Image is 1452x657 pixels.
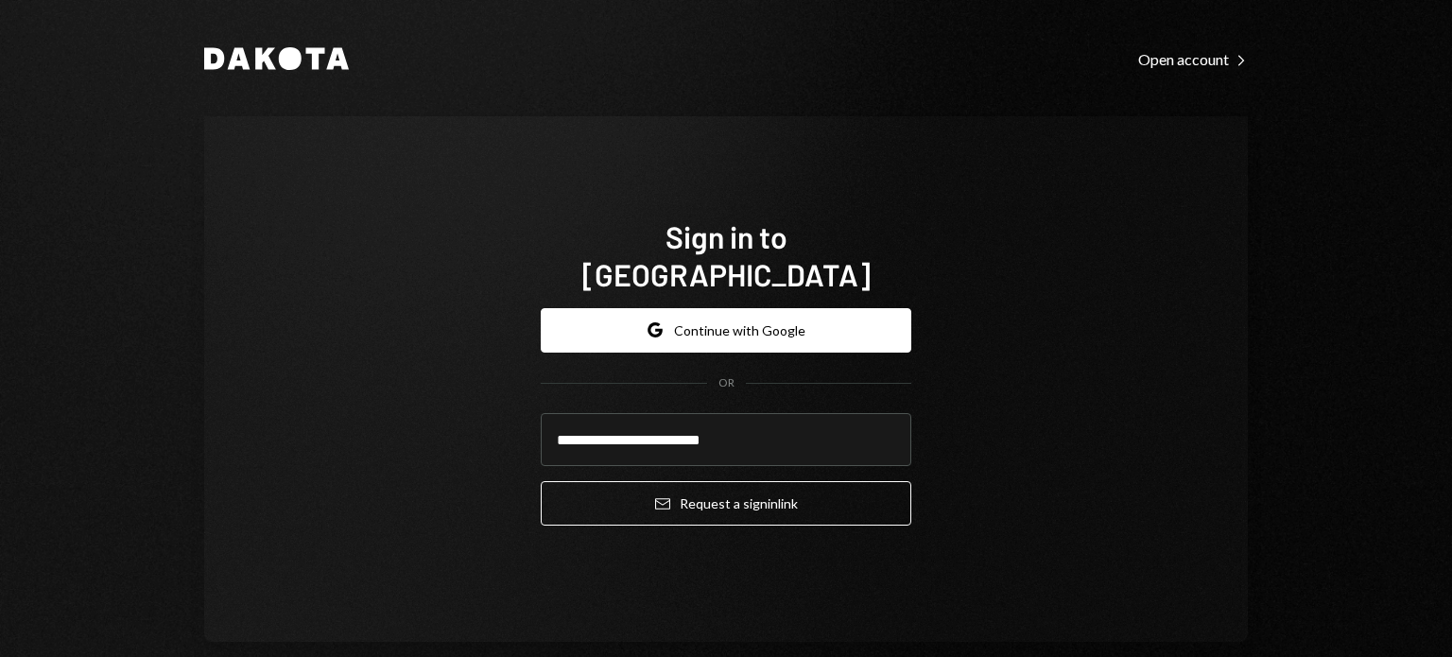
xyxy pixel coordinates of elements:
div: Open account [1138,50,1248,69]
h1: Sign in to [GEOGRAPHIC_DATA] [541,217,911,293]
button: Request a signinlink [541,481,911,526]
div: OR [718,375,735,391]
a: Open account [1138,48,1248,69]
button: Continue with Google [541,308,911,353]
